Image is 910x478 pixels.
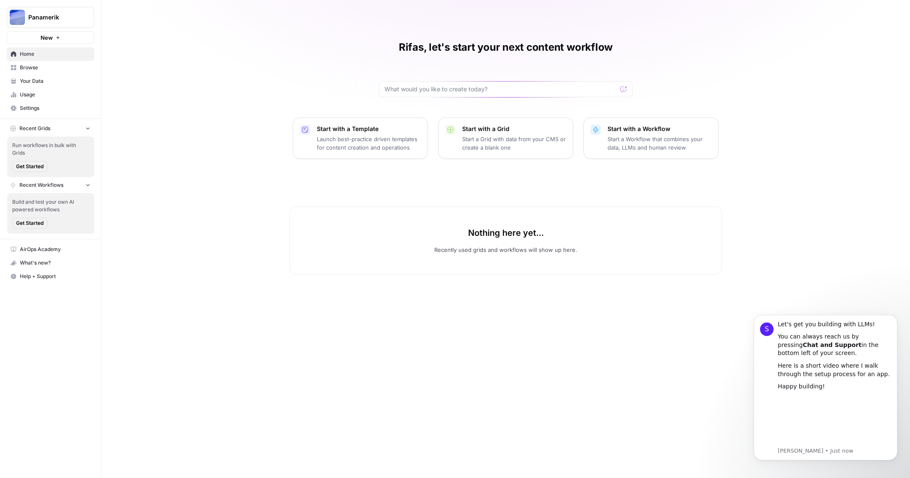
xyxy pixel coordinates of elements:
iframe: Intercom notifications message [741,302,910,474]
input: What would you like to create today? [384,85,617,93]
a: Browse [7,61,94,74]
button: Start with a WorkflowStart a Workflow that combines your data, LLMs and human review [583,117,719,159]
button: Workspace: Panamerik [7,7,94,28]
a: Your Data [7,74,94,88]
button: What's new? [7,256,94,270]
p: Start with a Template [317,125,421,133]
a: Usage [7,88,94,101]
p: Nothing here yet... [468,227,544,239]
iframe: youtube [37,93,150,144]
button: Recent Workflows [7,179,94,191]
p: Launch best-practice driven templates for content creation and operations [317,135,421,152]
p: Message from Steven, sent Just now [37,145,150,153]
p: Recently used grids and workflows will show up here. [434,246,577,254]
button: New [7,31,94,44]
button: Help + Support [7,270,94,283]
button: Get Started [12,218,47,229]
span: AirOps Academy [20,246,90,253]
p: Start with a Grid [462,125,566,133]
h1: Rifas, let's start your next content workflow [399,41,613,54]
p: Start a Workflow that combines your data, LLMs and human review [608,135,711,152]
span: Your Data [20,77,90,85]
span: Get Started [16,163,44,170]
span: Panamerik [28,13,79,22]
span: Get Started [16,219,44,227]
button: Recent Grids [7,122,94,135]
span: New [41,33,53,42]
button: Start with a GridStart a Grid with data from your CMS or create a blank one [438,117,573,159]
a: AirOps Academy [7,243,94,256]
a: Home [7,47,94,61]
span: Help + Support [20,273,90,280]
span: Build and test your own AI powered workflows [12,198,89,213]
span: Home [20,50,90,58]
p: Start with a Workflow [608,125,711,133]
span: Usage [20,91,90,98]
img: Panamerik Logo [10,10,25,25]
span: Browse [20,64,90,71]
button: Start with a TemplateLaunch best-practice driven templates for content creation and operations [293,117,428,159]
p: Start a Grid with data from your CMS or create a blank one [462,135,566,152]
button: Get Started [12,161,47,172]
span: Run workflows in bulk with Grids [12,142,89,157]
span: Recent Grids [19,125,50,132]
a: Settings [7,101,94,115]
span: Recent Workflows [19,181,63,189]
span: Settings [20,104,90,112]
